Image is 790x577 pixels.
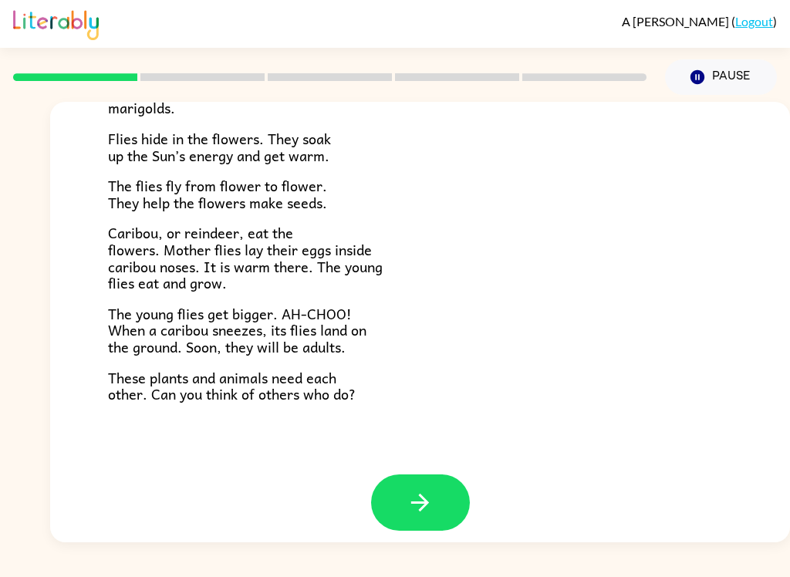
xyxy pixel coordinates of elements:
img: Literably [13,6,99,40]
span: Caribou, or reindeer, eat the flowers. Mother flies lay their eggs inside caribou noses. It is wa... [108,221,383,294]
span: A [PERSON_NAME] [622,14,731,29]
span: These plants and animals need each other. Can you think of others who do? [108,366,356,406]
button: Pause [665,59,777,95]
div: ( ) [622,14,777,29]
a: Logout [735,14,773,29]
span: Flies hide in the flowers. They soak up the Sun’s energy and get warm. [108,127,331,167]
span: The young flies get bigger. AH-CHOO! When a caribou sneezes, its flies land on the ground. Soon, ... [108,302,366,358]
span: The flies fly from flower to flower. They help the flowers make seeds. [108,174,327,214]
